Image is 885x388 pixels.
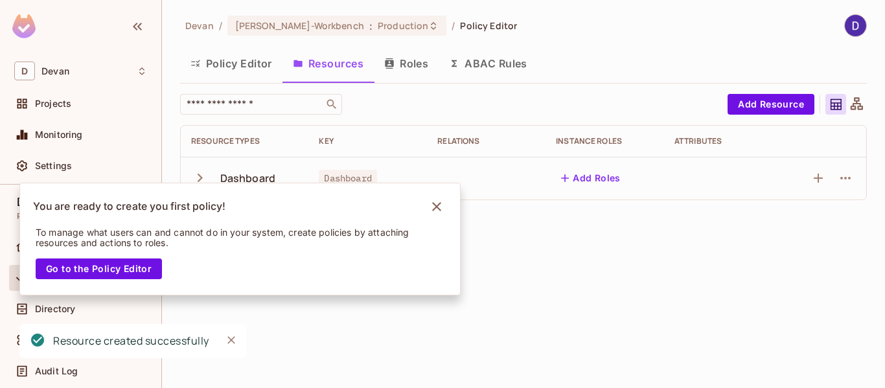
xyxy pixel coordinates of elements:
[191,136,298,146] div: Resource Types
[556,168,626,188] button: Add Roles
[674,136,772,146] div: Attributes
[235,19,364,32] span: [PERSON_NAME]-Workbench
[219,19,222,32] li: /
[845,15,866,36] img: Devan
[35,98,71,109] span: Projects
[282,47,374,80] button: Resources
[53,333,209,349] div: Resource created successfully
[41,66,69,76] span: Workspace: Devan
[35,130,83,140] span: Monitoring
[437,136,535,146] div: Relations
[185,19,214,32] span: the active workspace
[439,47,538,80] button: ABAC Rules
[180,47,282,80] button: Policy Editor
[222,330,241,350] button: Close
[319,136,417,146] div: Key
[319,170,376,187] span: Dashboard
[452,19,455,32] li: /
[378,19,428,32] span: Production
[36,227,427,248] p: To manage what users can and cannot do in your system, create policies by attaching resources and...
[35,161,72,171] span: Settings
[374,47,439,80] button: Roles
[460,19,517,32] span: Policy Editor
[14,62,35,80] span: D
[728,94,814,115] button: Add Resource
[33,200,225,213] p: You are ready to create you first policy!
[12,14,36,38] img: SReyMgAAAABJRU5ErkJggg==
[369,21,373,31] span: :
[220,171,275,185] div: Dashboard
[556,136,654,146] div: Instance roles
[36,258,162,279] button: Go to the Policy Editor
